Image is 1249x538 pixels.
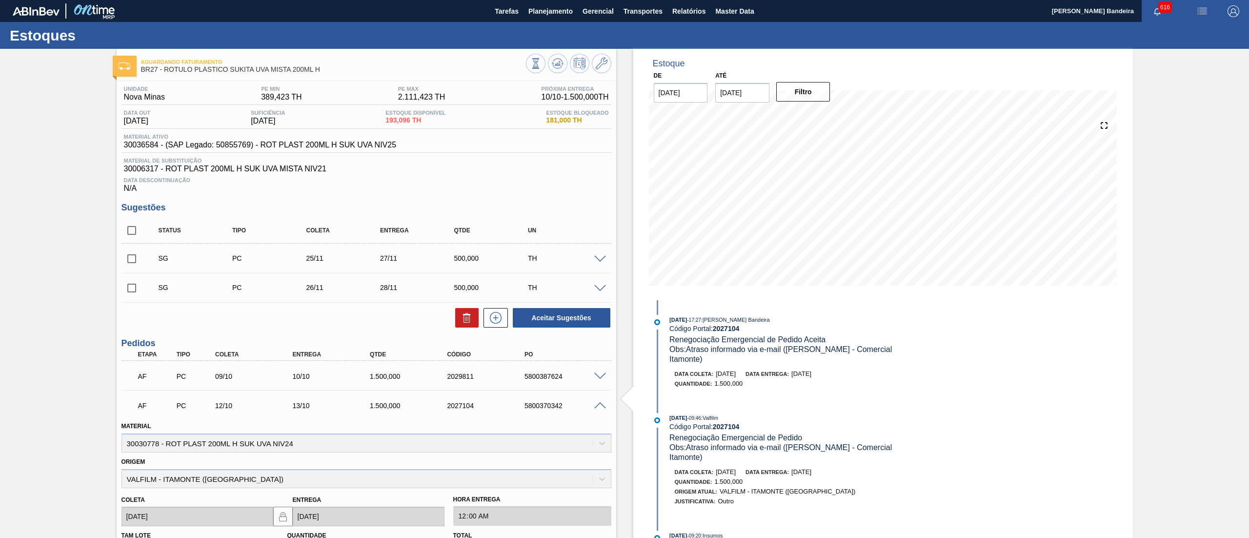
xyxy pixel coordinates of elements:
[592,54,611,73] button: Ir ao Master Data / Geral
[124,165,609,173] span: 30006317 - ROT PLAST 200ML H SUK UVA MISTA NIV21
[367,372,456,380] div: 1.500,000
[156,227,241,234] div: Status
[174,372,216,380] div: Pedido de Compra
[495,5,519,17] span: Tarefas
[522,372,610,380] div: 5800387624
[398,93,445,102] span: 2.111,423 TH
[124,134,397,140] span: Material ativo
[444,351,533,358] div: Código
[451,284,536,291] div: 500,000
[124,158,609,164] span: Material de Substituição
[121,423,151,430] label: Material
[121,507,273,526] input: dd/mm/yyyy
[230,254,314,262] div: Pedido de Compra
[526,54,545,73] button: Visão Geral dos Estoques
[251,110,285,116] span: Suficiência
[654,417,660,423] img: atual
[479,308,508,328] div: Nova sugestão
[546,110,608,116] span: Estoque Bloqueado
[720,488,856,495] span: VALFILM - ITAMONTE ([GEOGRAPHIC_DATA])
[675,469,714,475] span: Data coleta:
[669,335,826,344] span: Renegociação Emergencial de Pedido Aceita
[156,254,241,262] div: Sugestão Criada
[546,117,608,124] span: 181,000 TH
[675,479,712,485] span: Quantidade :
[669,443,894,461] span: Obs: Atraso informado via e-mail ([PERSON_NAME] - Comercial Itamonte)
[542,86,609,92] span: Próxima Entrega
[548,54,567,73] button: Atualizar Gráfico
[513,308,610,328] button: Aceitar Sugestões
[290,402,378,410] div: 13/10/2025
[230,227,314,234] div: Tipo
[451,254,536,262] div: 500,000
[701,317,770,323] span: : [PERSON_NAME] Bandeira
[791,468,811,476] span: [DATE]
[669,317,687,323] span: [DATE]
[715,478,743,485] span: 1.500,000
[525,227,610,234] div: UN
[213,402,301,410] div: 12/10/2025
[261,86,302,92] span: PE MIN
[121,338,611,349] h3: Pedidos
[290,372,378,380] div: 10/10/2025
[508,307,611,329] div: Aceitar Sugestões
[303,284,388,291] div: 26/11/2025
[453,493,611,507] label: Hora Entrega
[378,227,462,234] div: Entrega
[156,284,241,291] div: Sugestão Criada
[450,308,479,328] div: Excluir Sugestões
[669,423,901,431] div: Código Portal:
[136,366,178,387] div: Aguardando Faturamento
[654,83,708,103] input: dd/mm/yyyy
[701,415,718,421] span: : Valfilm
[718,497,734,505] span: Outro
[136,351,178,358] div: Etapa
[261,93,302,102] span: 389,423 TH
[776,82,830,102] button: Filtro
[715,380,743,387] span: 1.500,000
[570,54,589,73] button: Programar Estoque
[525,284,610,291] div: TH
[124,93,165,102] span: Nova Minas
[715,72,726,79] label: Até
[687,317,701,323] span: - 17:27
[303,254,388,262] div: 25/11/2025
[1158,2,1172,13] span: 616
[687,415,701,421] span: - 09:46
[124,117,151,125] span: [DATE]
[141,59,526,65] span: Aguardando Faturamento
[716,370,736,377] span: [DATE]
[624,5,663,17] span: Transportes
[583,5,614,17] span: Gerencial
[745,371,789,377] span: Data entrega:
[174,402,216,410] div: Pedido de Compra
[654,72,662,79] label: De
[522,402,610,410] div: 5800370342
[124,141,397,149] span: 30036584 - (SAP Legado: 50855769) - ROT PLAST 200ML H SUK UVA NIV25
[654,319,660,325] img: atual
[293,507,444,526] input: dd/mm/yyyy
[213,372,301,380] div: 09/10/2025
[290,351,378,358] div: Entrega
[715,83,769,103] input: dd/mm/yyyy
[293,497,322,503] label: Entrega
[121,458,145,465] label: Origem
[251,117,285,125] span: [DATE]
[385,110,445,116] span: Estoque Disponível
[230,284,314,291] div: Pedido de Compra
[174,351,216,358] div: Tipo
[713,325,740,332] strong: 2027104
[669,325,901,332] div: Código Portal:
[715,5,754,17] span: Master Data
[745,469,789,475] span: Data entrega:
[675,498,716,504] span: Justificativa:
[121,497,145,503] label: Coleta
[121,203,611,213] h3: Sugestões
[13,7,60,16] img: TNhmsLtSVTkK8tSr43FrP2fwEKptu5GPRR3wAAAABJRU5ErkJggg==
[367,351,456,358] div: Qtde
[669,434,802,442] span: Renegociação Emergencial de Pedido
[378,254,462,262] div: 27/11/2025
[378,284,462,291] div: 28/11/2025
[10,30,183,41] h1: Estoques
[525,254,610,262] div: TH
